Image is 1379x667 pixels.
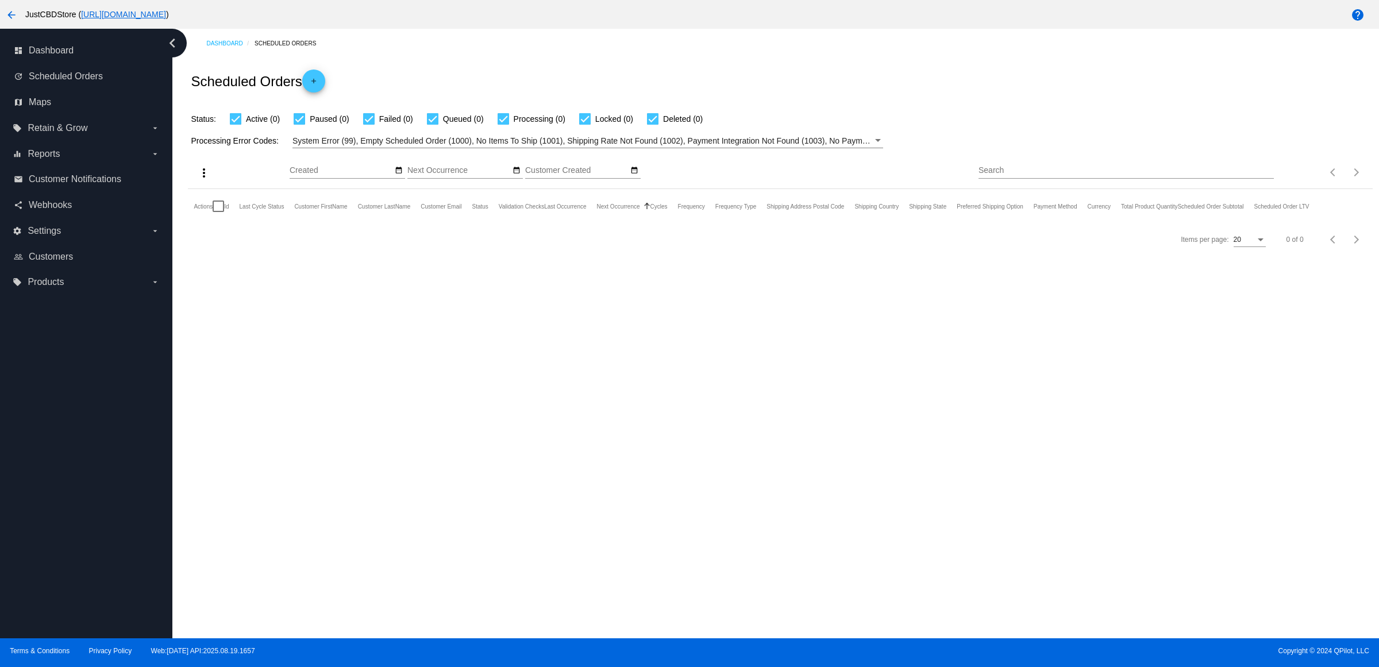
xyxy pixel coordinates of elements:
i: share [14,201,23,210]
button: Change sorting for PaymentMethod.Type [1034,203,1077,210]
span: Webhooks [29,200,72,210]
mat-icon: add [307,77,321,91]
i: local_offer [13,277,22,287]
button: Change sorting for CustomerEmail [421,203,461,210]
i: settings [13,226,22,236]
a: [URL][DOMAIN_NAME] [81,10,166,19]
span: Processing Error Codes: [191,136,279,145]
a: Privacy Policy [89,647,132,655]
i: equalizer [13,149,22,159]
span: Paused (0) [310,112,349,126]
a: Dashboard [206,34,255,52]
button: Change sorting for CustomerFirstName [294,203,347,210]
span: Customer Notifications [29,174,121,184]
mat-header-cell: Actions [194,189,213,223]
i: arrow_drop_down [151,277,160,287]
mat-select: Filter by Processing Error Codes [292,134,883,148]
i: dashboard [14,46,23,55]
mat-icon: date_range [513,166,521,175]
button: Next page [1345,161,1368,184]
span: Active (0) [246,112,280,126]
input: Next Occurrence [407,166,511,175]
span: JustCBDStore ( ) [25,10,169,19]
span: Deleted (0) [663,112,703,126]
i: chevron_left [163,34,182,52]
mat-header-cell: Validation Checks [499,189,544,223]
button: Change sorting for ShippingState [909,203,946,210]
span: Failed (0) [379,112,413,126]
a: update Scheduled Orders [14,67,160,86]
button: Change sorting for Id [224,203,229,210]
span: Retain & Grow [28,123,87,133]
span: Copyright © 2024 QPilot, LLC [699,647,1369,655]
i: arrow_drop_down [151,226,160,236]
i: arrow_drop_down [151,124,160,133]
span: Maps [29,97,51,107]
h2: Scheduled Orders [191,70,325,92]
mat-icon: date_range [630,166,638,175]
a: share Webhooks [14,196,160,214]
button: Change sorting for ShippingPostcode [766,203,844,210]
span: Products [28,277,64,287]
a: Web:[DATE] API:2025.08.19.1657 [151,647,255,655]
button: Change sorting for Cycles [650,203,668,210]
span: 20 [1234,236,1241,244]
span: Processing (0) [514,112,565,126]
a: Scheduled Orders [255,34,326,52]
input: Customer Created [525,166,629,175]
button: Previous page [1322,228,1345,251]
a: Terms & Conditions [10,647,70,655]
i: local_offer [13,124,22,133]
span: Locked (0) [595,112,633,126]
mat-icon: help [1351,8,1365,22]
a: map Maps [14,93,160,111]
mat-header-cell: Total Product Quantity [1121,189,1177,223]
span: Scheduled Orders [29,71,103,82]
mat-icon: date_range [395,166,403,175]
mat-icon: more_vert [197,166,211,180]
i: map [14,98,23,107]
i: people_outline [14,252,23,261]
button: Change sorting for CustomerLastName [358,203,411,210]
button: Change sorting for FrequencyType [715,203,757,210]
i: arrow_drop_down [151,149,160,159]
button: Next page [1345,228,1368,251]
span: Settings [28,226,61,236]
div: 0 of 0 [1286,236,1304,244]
mat-icon: arrow_back [5,8,18,22]
span: Customers [29,252,73,262]
a: email Customer Notifications [14,170,160,188]
button: Change sorting for LifetimeValue [1254,203,1309,210]
span: Dashboard [29,45,74,56]
i: update [14,72,23,81]
button: Change sorting for NextOccurrenceUtc [597,203,640,210]
input: Search [979,166,1274,175]
a: dashboard Dashboard [14,41,160,60]
span: Queued (0) [443,112,484,126]
button: Change sorting for Frequency [678,203,705,210]
a: people_outline Customers [14,248,160,266]
button: Change sorting for Subtotal [1177,203,1243,210]
span: Status: [191,114,216,124]
i: email [14,175,23,184]
button: Change sorting for CurrencyIso [1087,203,1111,210]
span: Reports [28,149,60,159]
button: Previous page [1322,161,1345,184]
input: Created [290,166,393,175]
mat-select: Items per page: [1234,236,1266,244]
button: Change sorting for ShippingCountry [854,203,899,210]
button: Change sorting for PreferredShippingOption [957,203,1023,210]
div: Items per page: [1181,236,1228,244]
button: Change sorting for LastProcessingCycleId [240,203,284,210]
button: Change sorting for Status [472,203,488,210]
button: Change sorting for LastOccurrenceUtc [544,203,586,210]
